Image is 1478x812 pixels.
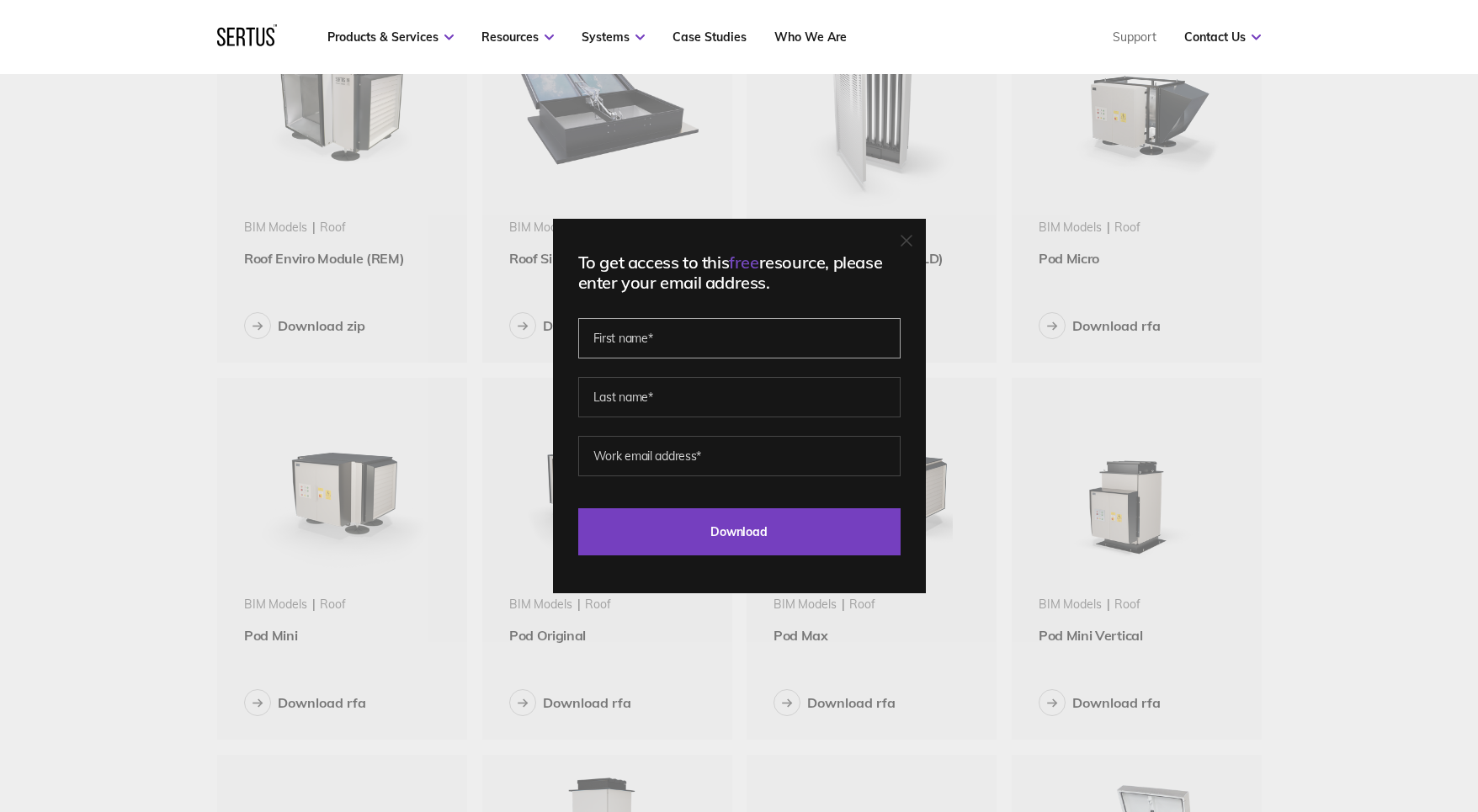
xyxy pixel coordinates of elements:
[673,29,747,45] a: Case Studies
[774,29,847,45] a: Who We Are
[1184,29,1261,45] a: Contact Us
[327,29,454,45] a: Products & Services
[1113,29,1156,45] a: Support
[578,318,901,358] input: First name*
[578,377,901,417] input: Last name*
[578,436,901,476] input: Work email address*
[578,508,901,555] input: Download
[582,29,645,45] a: Systems
[729,252,758,273] span: free
[1175,617,1478,812] iframe: Chat Widget
[578,252,901,293] div: To get access to this resource, please enter your email address.
[481,29,554,45] a: Resources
